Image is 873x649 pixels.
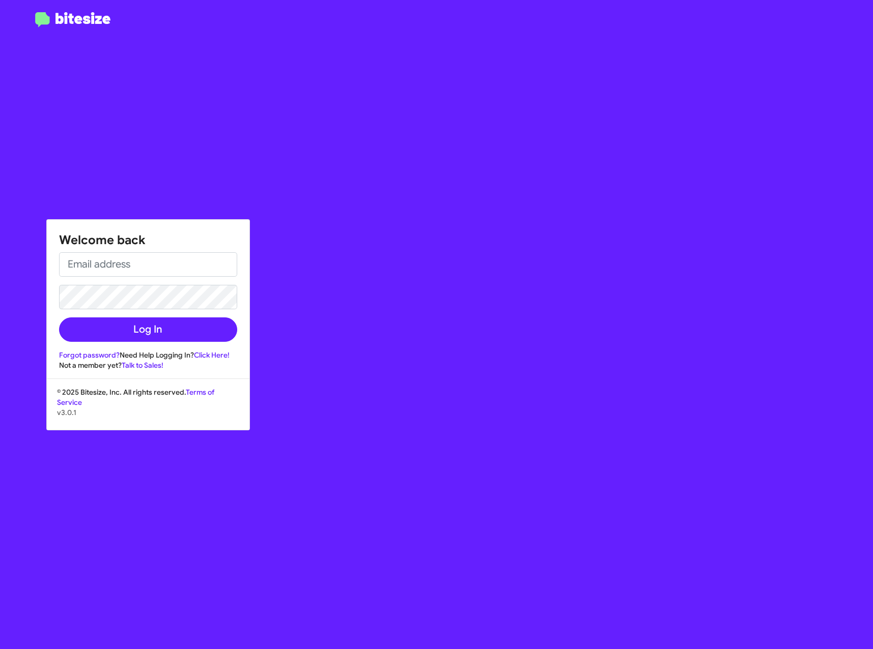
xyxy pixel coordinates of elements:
h1: Welcome back [59,232,237,248]
div: Not a member yet? [59,360,237,370]
button: Log In [59,317,237,342]
a: Click Here! [194,350,230,360]
input: Email address [59,252,237,277]
a: Forgot password? [59,350,120,360]
a: Terms of Service [57,388,214,407]
a: Talk to Sales! [122,361,163,370]
div: Need Help Logging In? [59,350,237,360]
div: © 2025 Bitesize, Inc. All rights reserved. [47,387,249,430]
p: v3.0.1 [57,407,239,418]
